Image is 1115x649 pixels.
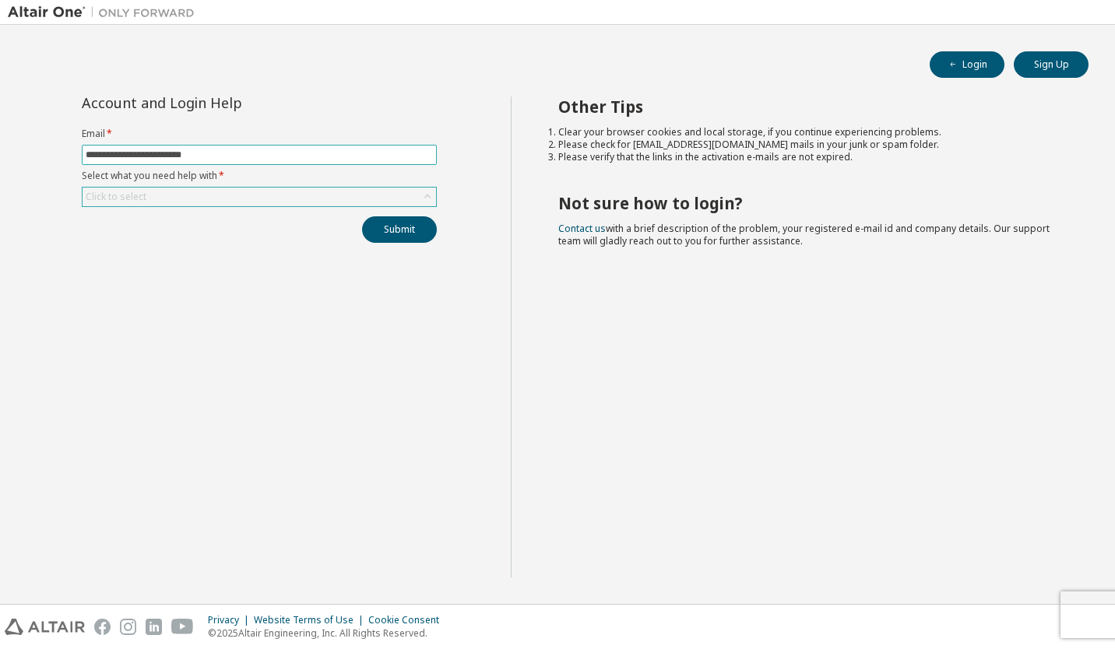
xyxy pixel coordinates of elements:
div: Website Terms of Use [254,614,368,626]
img: altair_logo.svg [5,619,85,635]
a: Contact us [558,222,606,235]
button: Login [930,51,1004,78]
h2: Other Tips [558,96,1061,117]
button: Sign Up [1014,51,1089,78]
p: © 2025 Altair Engineering, Inc. All Rights Reserved. [208,626,448,640]
li: Please verify that the links in the activation e-mails are not expired. [558,151,1061,163]
img: linkedin.svg [146,619,162,635]
img: instagram.svg [120,619,136,635]
img: facebook.svg [94,619,111,635]
button: Submit [362,216,437,243]
li: Please check for [EMAIL_ADDRESS][DOMAIN_NAME] mails in your junk or spam folder. [558,139,1061,151]
div: Account and Login Help [82,96,366,109]
img: Altair One [8,5,202,20]
h2: Not sure how to login? [558,193,1061,213]
div: Click to select [86,191,146,203]
div: Cookie Consent [368,614,448,626]
div: Privacy [208,614,254,626]
li: Clear your browser cookies and local storage, if you continue experiencing problems. [558,126,1061,139]
span: with a brief description of the problem, your registered e-mail id and company details. Our suppo... [558,222,1050,247]
div: Click to select [83,188,436,206]
img: youtube.svg [171,619,194,635]
label: Select what you need help with [82,170,437,182]
label: Email [82,128,437,140]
